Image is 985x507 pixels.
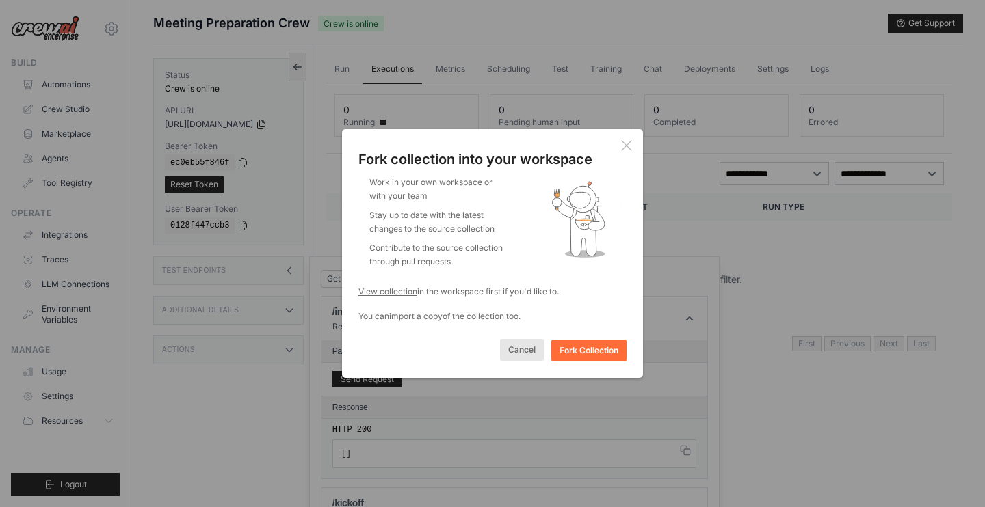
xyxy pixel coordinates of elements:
a: View collection [358,286,417,297]
div: You can of the collection too. [358,310,627,323]
li: Stay up to date with the latest changes to the source collection [369,208,506,236]
button: Fork Collection [551,340,627,361]
button: Cancel [500,339,544,361]
span: import a copy [389,311,443,321]
div: in the workspace first if you'd like to. [358,285,627,299]
div: Fork collection into your workspace [358,151,627,167]
li: Work in your own workspace or with your team [369,176,506,203]
a: Fork Collection [551,345,627,355]
li: Contribute to the source collection through pull requests [369,241,506,269]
